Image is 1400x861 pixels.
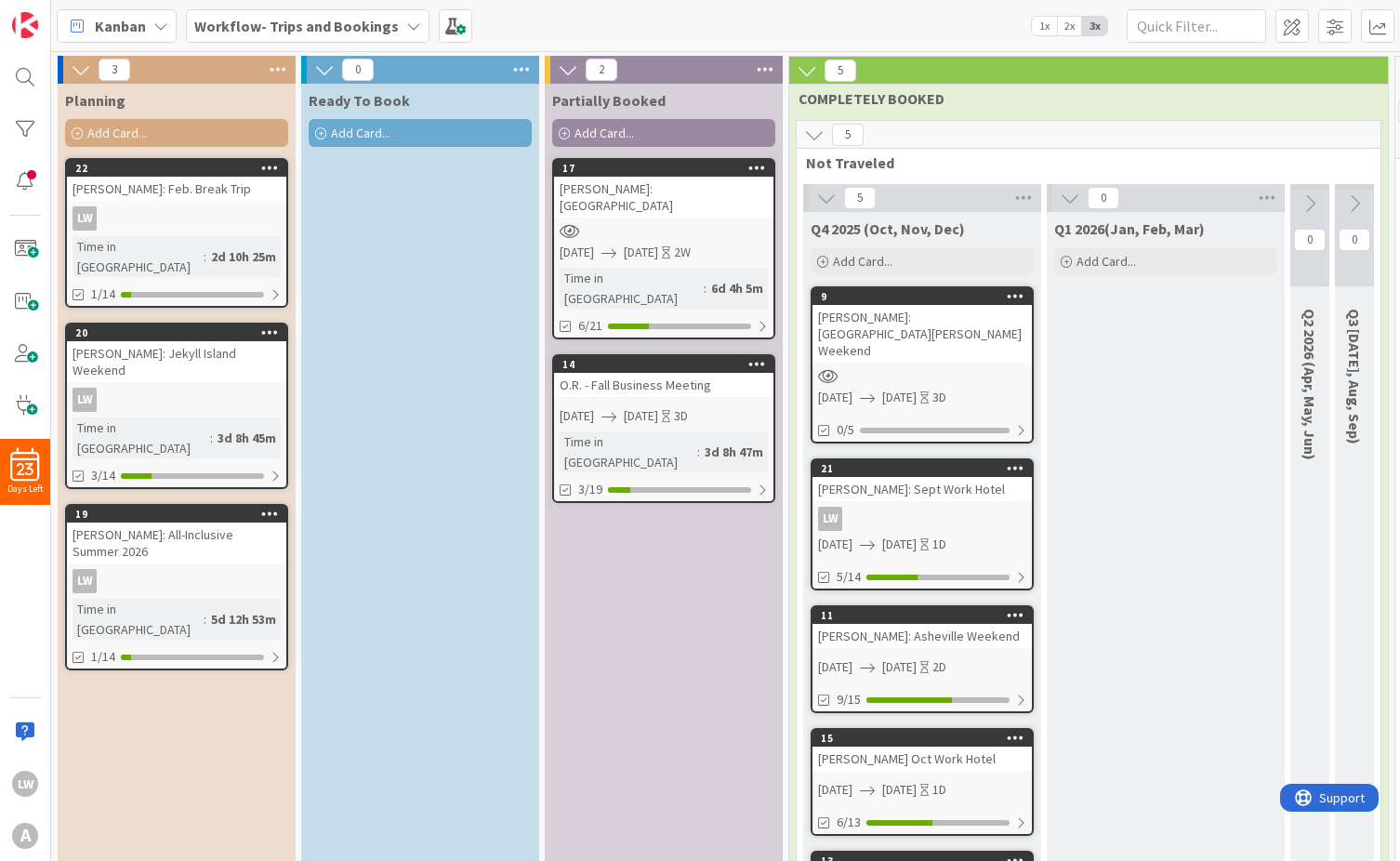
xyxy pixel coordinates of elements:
[12,12,38,38] img: Visit kanbanzone.com
[65,323,288,489] a: 20[PERSON_NAME]: Jekyll Island WeekendLWTime in [GEOGRAPHIC_DATA]:3d 8h 45m3/14
[67,160,286,177] div: 22
[99,59,130,81] span: 3
[932,780,946,800] div: 1D
[342,59,374,81] span: 0
[206,609,281,629] div: 5d 12h 53m
[704,278,707,298] span: :
[1032,17,1057,35] span: 1x
[624,406,658,426] span: [DATE]
[67,569,286,593] div: LW
[67,506,286,523] div: 19
[812,477,1032,501] div: [PERSON_NAME]: Sept Work Hotel
[73,236,204,277] div: Time in [GEOGRAPHIC_DATA]
[554,160,773,177] div: 17
[554,177,773,218] div: [PERSON_NAME]: [GEOGRAPHIC_DATA]
[554,373,773,397] div: O.R. - Fall Business Meeting
[812,730,1032,747] div: 15
[837,420,854,440] span: 0/5
[1301,309,1319,460] span: Q2 2026 (Apr, May, Jun)
[12,823,38,849] div: A
[87,125,147,141] span: Add Card...
[67,523,286,563] div: [PERSON_NAME]: All-Inclusive Summer 2026
[812,747,1032,771] div: [PERSON_NAME] Oct Work Hotel
[882,535,917,554] span: [DATE]
[309,91,410,110] span: Ready To Book
[75,162,286,175] div: 22
[1345,309,1364,444] span: Q3 2026 (Jul, Aug, Sep)
[73,388,97,412] div: LW
[812,730,1032,771] div: 15[PERSON_NAME] Oct Work Hotel
[811,219,965,238] span: Q4 2025 (Oct, Nov, Dec)
[1082,17,1107,35] span: 3x
[560,268,704,309] div: Time in [GEOGRAPHIC_DATA]
[1127,9,1266,43] input: Quick Filter...
[812,507,1032,531] div: LW
[811,458,1034,590] a: 21[PERSON_NAME]: Sept Work HotelLW[DATE][DATE]1D5/14
[39,3,85,25] span: Support
[821,609,1032,622] div: 11
[206,246,281,267] div: 2d 10h 25m
[91,285,115,304] span: 1/14
[812,305,1032,363] div: [PERSON_NAME]: [GEOGRAPHIC_DATA][PERSON_NAME] Weekend
[811,728,1034,836] a: 15[PERSON_NAME] Oct Work Hotel[DATE][DATE]1D6/13
[1339,229,1370,251] span: 0
[697,442,700,462] span: :
[67,325,286,382] div: 20[PERSON_NAME]: Jekyll Island Weekend
[65,158,288,308] a: 22[PERSON_NAME]: Feb. Break TripLWTime in [GEOGRAPHIC_DATA]:2d 10h 25m1/14
[844,187,876,209] span: 5
[65,91,125,110] span: Planning
[575,125,634,141] span: Add Card...
[560,431,697,472] div: Time in [GEOGRAPHIC_DATA]
[91,647,115,667] span: 1/14
[811,605,1034,713] a: 11[PERSON_NAME]: Asheville Weekend[DATE][DATE]2D9/15
[554,356,773,373] div: 14
[204,246,206,267] span: :
[67,177,286,201] div: [PERSON_NAME]: Feb. Break Trip
[837,813,861,832] span: 6/13
[812,288,1032,305] div: 9
[194,17,399,35] b: Workflow- Trips and Bookings
[578,316,602,336] span: 6/21
[1057,17,1082,35] span: 2x
[882,780,917,800] span: [DATE]
[837,690,861,709] span: 9/15
[700,442,768,462] div: 3d 8h 47m
[674,243,691,262] div: 2W
[821,732,1032,745] div: 15
[818,507,842,531] div: LW
[586,59,617,81] span: 2
[554,356,773,397] div: 14O.R. - Fall Business Meeting
[213,428,281,448] div: 3d 8h 45m
[882,657,917,677] span: [DATE]
[210,428,213,448] span: :
[552,91,666,110] span: Partially Booked
[806,153,1357,172] span: Not Traveled
[818,657,852,677] span: [DATE]
[17,463,33,476] span: 23
[812,460,1032,477] div: 21
[1294,229,1326,251] span: 0
[73,417,210,458] div: Time in [GEOGRAPHIC_DATA]
[75,508,286,521] div: 19
[67,341,286,382] div: [PERSON_NAME]: Jekyll Island Weekend
[1054,219,1205,238] span: Q1 2026(Jan, Feb, Mar)
[552,158,775,339] a: 17[PERSON_NAME]: [GEOGRAPHIC_DATA][DATE][DATE]2WTime in [GEOGRAPHIC_DATA]:6d 4h 5m6/21
[562,162,773,175] div: 17
[932,388,946,407] div: 3D
[204,609,206,629] span: :
[833,253,892,270] span: Add Card...
[95,15,146,37] span: Kanban
[818,780,852,800] span: [DATE]
[799,89,1365,108] span: COMPLETELY BOOKED
[882,388,917,407] span: [DATE]
[331,125,390,141] span: Add Card...
[552,354,775,503] a: 14O.R. - Fall Business Meeting[DATE][DATE]3DTime in [GEOGRAPHIC_DATA]:3d 8h 47m3/19
[73,599,204,640] div: Time in [GEOGRAPHIC_DATA]
[65,504,288,670] a: 19[PERSON_NAME]: All-Inclusive Summer 2026LWTime in [GEOGRAPHIC_DATA]:5d 12h 53m1/14
[91,466,115,485] span: 3/14
[562,358,773,371] div: 14
[825,60,856,82] span: 5
[75,326,286,339] div: 20
[73,206,97,231] div: LW
[67,506,286,563] div: 19[PERSON_NAME]: All-Inclusive Summer 2026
